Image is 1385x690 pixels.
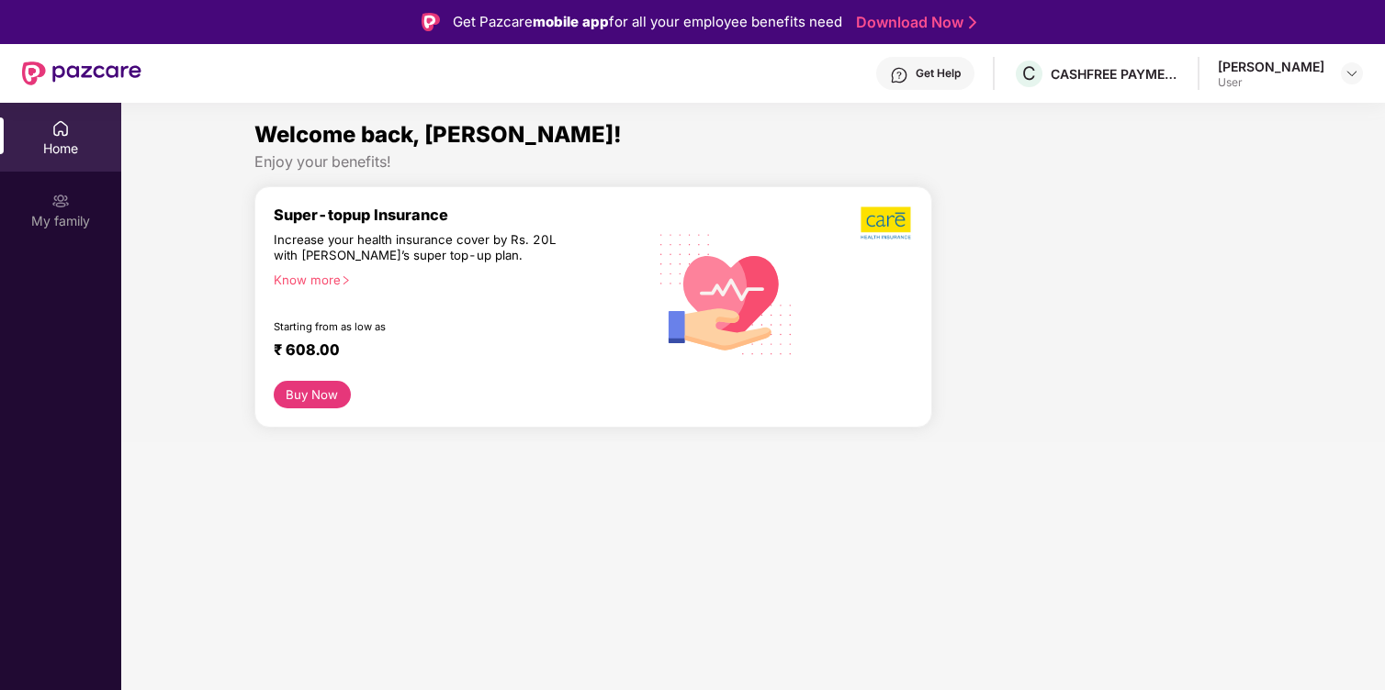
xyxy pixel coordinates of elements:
img: svg+xml;base64,PHN2ZyB4bWxucz0iaHR0cDovL3d3dy53My5vcmcvMjAwMC9zdmciIHhtbG5zOnhsaW5rPSJodHRwOi8vd3... [647,212,806,374]
div: ₹ 608.00 [274,340,628,362]
span: C [1022,62,1036,84]
div: Get Pazcare for all your employee benefits need [453,11,842,33]
img: svg+xml;base64,PHN2ZyBpZD0iRHJvcGRvd24tMzJ4MzIiIHhtbG5zPSJodHRwOi8vd3d3LnczLm9yZy8yMDAwL3N2ZyIgd2... [1345,66,1359,81]
span: right [341,275,351,285]
span: Welcome back, [PERSON_NAME]! [254,121,622,148]
div: Get Help [916,66,961,81]
div: Super-topup Insurance [274,206,647,224]
div: CASHFREE PAYMENTS INDIA PVT. LTD. [1051,65,1179,83]
img: svg+xml;base64,PHN2ZyBpZD0iSG9tZSIgeG1sbnM9Imh0dHA6Ly93d3cudzMub3JnLzIwMDAvc3ZnIiB3aWR0aD0iMjAiIG... [51,119,70,138]
img: Logo [422,13,440,31]
img: b5dec4f62d2307b9de63beb79f102df3.png [861,206,913,240]
div: Starting from as low as [274,320,569,333]
img: Stroke [969,13,976,32]
div: Know more [274,273,636,285]
strong: mobile app [533,13,609,30]
img: svg+xml;base64,PHN2ZyB3aWR0aD0iMjAiIGhlaWdodD0iMjAiIHZpZXdCb3g9IjAgMCAyMCAyMCIgZmlsbD0ibm9uZSIgeG... [51,192,70,210]
div: Enjoy your benefits! [254,152,1252,172]
div: [PERSON_NAME] [1218,58,1324,75]
a: Download Now [856,13,971,32]
img: svg+xml;base64,PHN2ZyBpZD0iSGVscC0zMngzMiIgeG1sbnM9Imh0dHA6Ly93d3cudzMub3JnLzIwMDAvc3ZnIiB3aWR0aD... [890,66,908,84]
button: Buy Now [274,381,351,408]
div: User [1218,75,1324,90]
div: Increase your health insurance cover by Rs. 20L with [PERSON_NAME]’s super top-up plan. [274,232,568,264]
img: New Pazcare Logo [22,61,141,85]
